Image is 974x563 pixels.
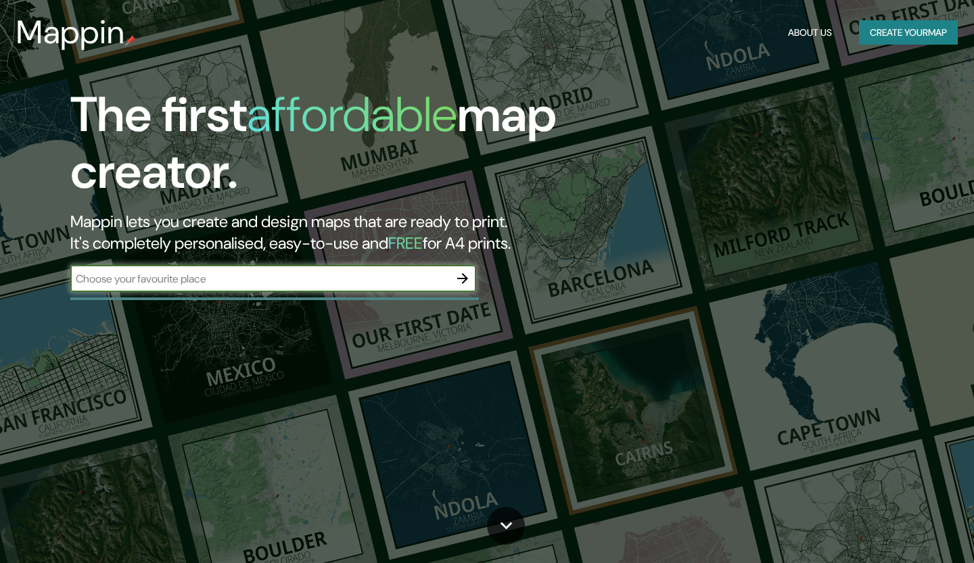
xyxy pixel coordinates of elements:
button: About Us [783,20,837,45]
h2: Mappin lets you create and design maps that are ready to print. It's completely personalised, eas... [70,211,557,254]
img: mappin-pin [125,35,136,46]
h1: affordable [247,83,457,146]
button: Create yourmap [859,20,958,45]
h1: The first map creator. [70,87,557,211]
h3: Mappin [16,14,125,51]
input: Choose your favourite place [70,271,449,287]
h5: FREE [388,232,423,253]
